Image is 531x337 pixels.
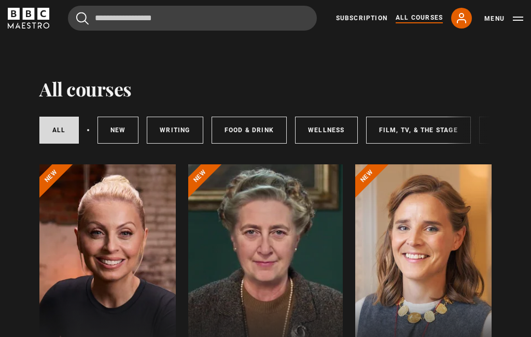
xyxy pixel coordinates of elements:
h1: All courses [39,78,132,100]
a: Food & Drink [212,117,287,144]
a: Film, TV, & The Stage [366,117,471,144]
a: New [97,117,139,144]
input: Search [68,6,317,31]
a: All Courses [396,13,443,23]
a: Wellness [295,117,358,144]
svg: BBC Maestro [8,8,49,29]
a: Writing [147,117,203,144]
button: Submit the search query [76,12,89,25]
a: Subscription [336,13,387,23]
button: Toggle navigation [484,13,523,24]
a: All [39,117,79,144]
